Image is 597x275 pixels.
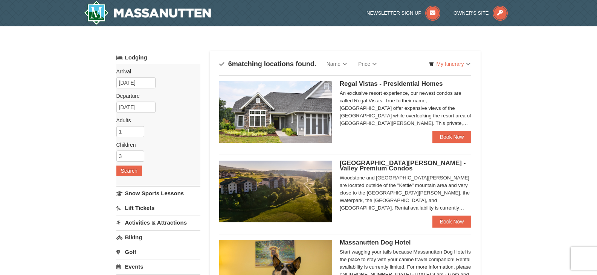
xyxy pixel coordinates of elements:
[340,80,443,87] span: Regal Vistas - Presidential Homes
[340,174,472,212] div: Woodstone and [GEOGRAPHIC_DATA][PERSON_NAME] are located outside of the "Kettle" mountain area an...
[116,92,195,100] label: Departure
[116,68,195,75] label: Arrival
[116,117,195,124] label: Adults
[432,131,472,143] a: Book Now
[116,230,200,244] a: Biking
[219,60,316,68] h4: matching locations found.
[219,81,332,143] img: 19218991-1-902409a9.jpg
[116,51,200,64] a: Lodging
[321,56,353,71] a: Name
[453,10,489,16] span: Owner's Site
[340,160,466,172] span: [GEOGRAPHIC_DATA][PERSON_NAME] - Valley Premium Condos
[353,56,382,71] a: Price
[453,10,508,16] a: Owner's Site
[366,10,421,16] span: Newsletter Sign Up
[366,10,440,16] a: Newsletter Sign Up
[84,1,211,25] a: Massanutten Resort
[116,166,142,176] button: Search
[424,58,475,70] a: My Itinerary
[228,60,232,68] span: 6
[116,216,200,229] a: Activities & Attractions
[340,239,411,246] span: Massanutten Dog Hotel
[116,141,195,149] label: Children
[116,245,200,259] a: Golf
[116,260,200,273] a: Events
[116,186,200,200] a: Snow Sports Lessons
[432,216,472,228] a: Book Now
[84,1,211,25] img: Massanutten Resort Logo
[340,90,472,127] div: An exclusive resort experience, our newest condos are called Regal Vistas. True to their name, [G...
[219,161,332,222] img: 19219041-4-ec11c166.jpg
[116,201,200,215] a: Lift Tickets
